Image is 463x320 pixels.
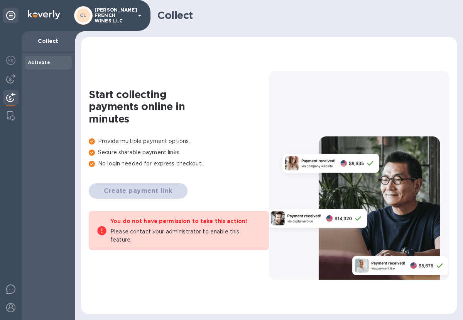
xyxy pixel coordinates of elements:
div: Unpin categories [3,8,19,23]
p: Provide multiple payment options. [89,137,269,145]
b: You do not have permission to take this action! [110,218,247,224]
p: [PERSON_NAME] FRENCH WINES LLC [95,7,133,24]
p: Please contact your administrator to enable this feature. [110,228,261,244]
img: Foreign exchange [6,56,15,65]
b: CL [80,12,87,18]
p: Secure sharable payment links. [89,148,269,157]
img: Logo [28,10,60,19]
p: Collect [28,37,69,45]
h1: Start collecting payments online in minutes [89,89,269,125]
b: Activate [28,60,50,65]
h1: Collect [157,9,451,22]
p: No login needed for express checkout. [89,160,269,168]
